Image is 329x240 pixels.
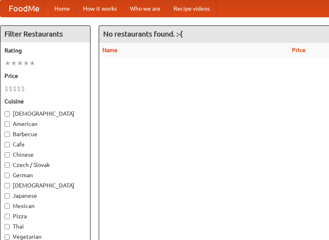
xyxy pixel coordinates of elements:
label: Cafe [5,140,86,149]
label: Pizza [5,212,86,220]
li: $ [21,84,25,93]
input: Cafe [5,142,10,147]
input: Chinese [5,152,10,158]
a: Home [48,0,76,17]
li: ★ [29,59,35,68]
li: $ [13,84,17,93]
a: Price [292,47,306,53]
input: German [5,173,10,178]
input: Mexican [5,203,10,209]
a: FoodMe [0,0,48,17]
label: American [5,120,86,128]
h5: Price [5,72,86,80]
li: $ [9,84,13,93]
label: Mexican [5,202,86,210]
label: Czech / Slovak [5,161,86,169]
label: [DEMOGRAPHIC_DATA] [5,110,86,118]
label: Chinese [5,151,86,159]
input: Barbecue [5,132,10,137]
ng-pluralize: No restaurants found. :-( [103,30,183,38]
input: Pizza [5,214,10,219]
li: $ [5,84,9,93]
h5: Cuisine [5,97,86,105]
li: ★ [11,59,17,68]
label: [DEMOGRAPHIC_DATA] [5,181,86,190]
label: Barbecue [5,130,86,138]
input: Vegetarian [5,234,10,240]
a: Who we are [123,0,167,17]
a: Recipe videos [167,0,216,17]
input: [DEMOGRAPHIC_DATA] [5,183,10,188]
li: $ [17,84,21,93]
h4: Filter Restaurants [0,26,90,42]
input: Japanese [5,193,10,199]
a: Name [102,47,118,53]
input: Czech / Slovak [5,162,10,168]
a: How it works [76,0,123,17]
input: [DEMOGRAPHIC_DATA] [5,111,10,117]
li: ★ [17,59,23,68]
label: German [5,171,86,179]
li: ★ [23,59,29,68]
label: Thai [5,222,86,231]
h5: Rating [5,46,86,55]
input: Thai [5,224,10,229]
li: ★ [5,59,11,68]
input: American [5,121,10,127]
label: Japanese [5,192,86,200]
